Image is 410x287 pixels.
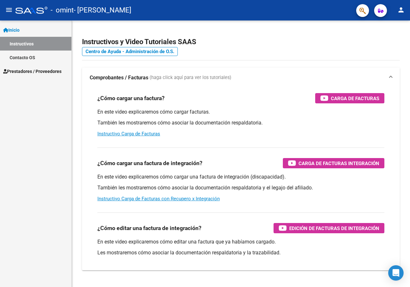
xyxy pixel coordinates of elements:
mat-icon: person [397,6,405,14]
span: - [PERSON_NAME] [74,3,131,17]
button: Carga de Facturas [315,93,384,103]
a: Instructivo Carga de Facturas [97,131,160,137]
div: Open Intercom Messenger [388,265,404,281]
h2: Instructivos y Video Tutoriales SAAS [82,36,400,48]
button: Carga de Facturas Integración [283,158,384,168]
span: Inicio [3,27,20,34]
p: También les mostraremos cómo asociar la documentación respaldatoria y el legajo del afiliado. [97,184,384,191]
span: Prestadores / Proveedores [3,68,61,75]
button: Edición de Facturas de integración [274,223,384,233]
span: - omint [51,3,74,17]
p: Les mostraremos cómo asociar la documentación respaldatoria y la trazabilidad. [97,249,384,256]
h3: ¿Cómo cargar una factura de integración? [97,159,202,168]
p: En este video explicaremos cómo editar una factura que ya habíamos cargado. [97,238,384,245]
p: En este video explicaremos cómo cargar una factura de integración (discapacidad). [97,173,384,180]
p: En este video explicaremos cómo cargar facturas. [97,108,384,116]
div: Comprobantes / Facturas (haga click aquí para ver los tutoriales) [82,88,400,270]
span: (haga click aquí para ver los tutoriales) [150,74,231,81]
strong: Comprobantes / Facturas [90,74,148,81]
span: Carga de Facturas [331,94,379,102]
p: También les mostraremos cómo asociar la documentación respaldatoria. [97,119,384,126]
span: Carga de Facturas Integración [299,159,379,167]
h3: ¿Cómo editar una factura de integración? [97,224,201,233]
mat-expansion-panel-header: Comprobantes / Facturas (haga click aquí para ver los tutoriales) [82,68,400,88]
h3: ¿Cómo cargar una factura? [97,94,165,103]
a: Instructivo Carga de Facturas con Recupero x Integración [97,196,220,202]
span: Edición de Facturas de integración [289,224,379,232]
a: Centro de Ayuda - Administración de O.S. [82,47,178,56]
mat-icon: menu [5,6,13,14]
